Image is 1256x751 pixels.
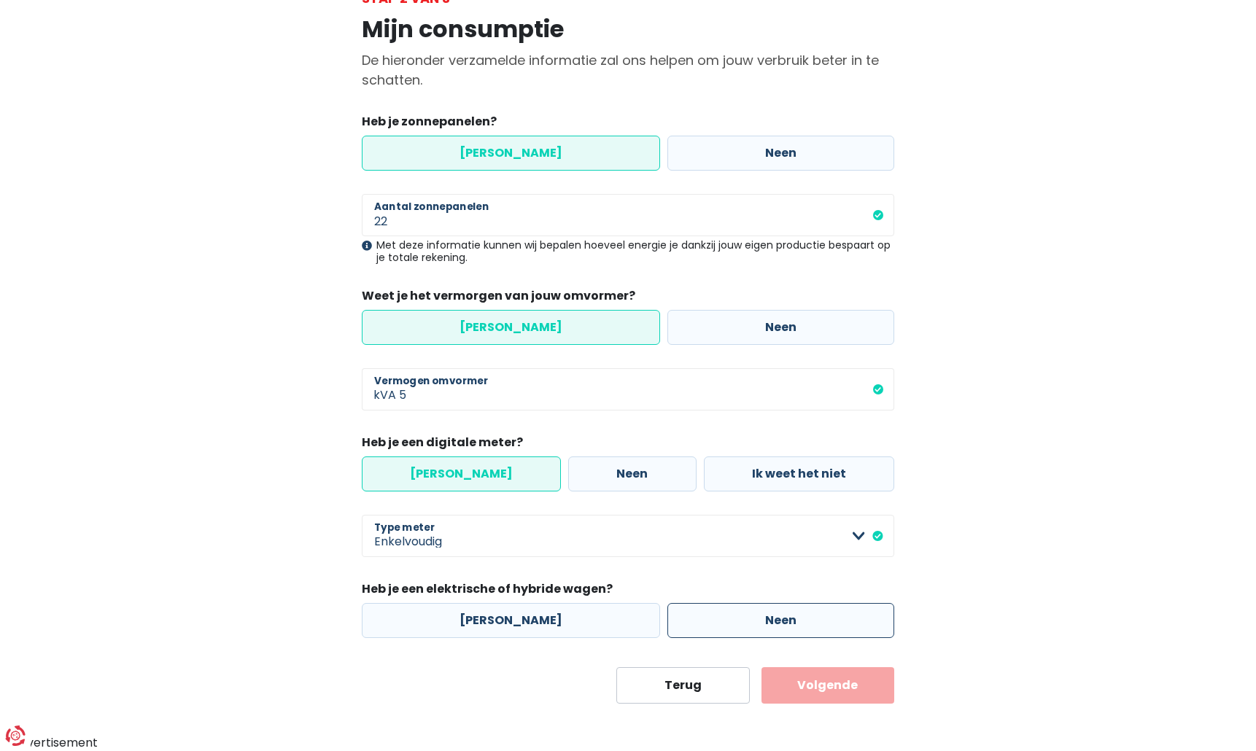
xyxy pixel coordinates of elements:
[761,667,895,704] button: Volgende
[568,456,696,491] label: Neen
[362,239,894,264] div: Met deze informatie kunnen wij bepalen hoeveel energie je dankzij jouw eigen productie bespaart o...
[362,456,561,491] label: [PERSON_NAME]
[362,310,660,345] label: [PERSON_NAME]
[362,287,894,310] legend: Weet je het vermorgen van jouw omvormer?
[362,50,894,90] p: De hieronder verzamelde informatie zal ons helpen om jouw verbruik beter in te schatten.
[616,667,750,704] button: Terug
[362,136,660,171] label: [PERSON_NAME]
[362,434,894,456] legend: Heb je een digitale meter?
[362,15,894,43] h1: Mijn consumptie
[362,368,399,410] span: kVA
[667,136,894,171] label: Neen
[667,310,894,345] label: Neen
[362,603,660,638] label: [PERSON_NAME]
[704,456,894,491] label: Ik weet het niet
[667,603,894,638] label: Neen
[362,580,894,603] legend: Heb je een elektrische of hybride wagen?
[362,113,894,136] legend: Heb je zonnepanelen?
